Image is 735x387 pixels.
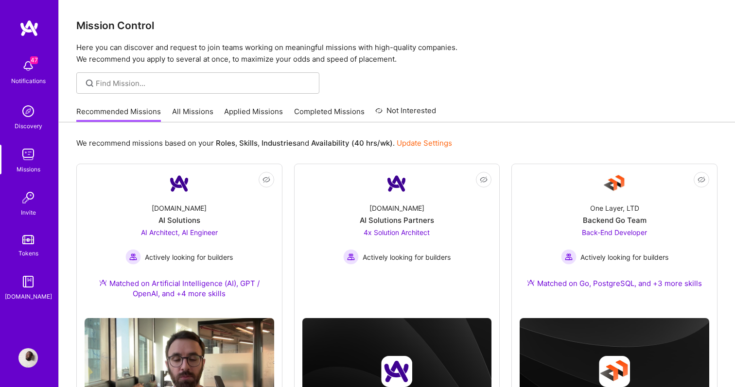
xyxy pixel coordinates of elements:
[152,203,207,213] div: [DOMAIN_NAME]
[168,172,191,195] img: Company Logo
[84,78,95,89] i: icon SearchGrey
[16,348,40,368] a: User Avatar
[96,78,312,88] input: Find Mission...
[15,121,42,131] div: Discovery
[224,106,283,122] a: Applied Missions
[18,188,38,207] img: Invite
[99,279,107,286] img: Ateam Purple Icon
[5,291,52,302] div: [DOMAIN_NAME]
[311,138,393,148] b: Availability (40 hrs/wk)
[76,19,717,32] h3: Mission Control
[294,106,365,122] a: Completed Missions
[599,356,630,387] img: Company logo
[11,76,46,86] div: Notifications
[18,348,38,368] img: User Avatar
[18,248,38,258] div: Tokens
[343,249,359,265] img: Actively looking for builders
[18,56,38,76] img: bell
[158,215,200,225] div: AI Solutions
[125,249,141,265] img: Actively looking for builders
[369,203,424,213] div: [DOMAIN_NAME]
[527,278,702,288] div: Matched on Go, PostgreSQL, and +3 more skills
[360,215,434,225] div: AI Solutions Partners
[397,138,452,148] a: Update Settings
[172,106,213,122] a: All Missions
[363,252,451,262] span: Actively looking for builders
[561,249,577,265] img: Actively looking for builders
[262,138,297,148] b: Industries
[17,164,40,174] div: Missions
[85,278,274,299] div: Matched on Artificial Intelligence (AI), GPT / OpenAI, and +4 more skills
[302,172,492,294] a: Company Logo[DOMAIN_NAME]AI Solutions Partners4x Solution Architect Actively looking for builders...
[145,252,233,262] span: Actively looking for builders
[18,101,38,121] img: discovery
[385,172,408,195] img: Company Logo
[583,215,647,225] div: Backend Go Team
[239,138,258,148] b: Skills
[18,272,38,291] img: guide book
[527,279,535,286] img: Ateam Purple Icon
[582,228,647,236] span: Back-End Developer
[21,207,36,218] div: Invite
[18,145,38,164] img: teamwork
[30,56,38,64] span: 47
[76,106,161,122] a: Recommended Missions
[141,228,218,236] span: AI Architect, AI Engineer
[216,138,235,148] b: Roles
[262,176,270,184] i: icon EyeClosed
[85,172,274,310] a: Company Logo[DOMAIN_NAME]AI SolutionsAI Architect, AI Engineer Actively looking for buildersActiv...
[480,176,488,184] i: icon EyeClosed
[76,138,452,148] p: We recommend missions based on your , , and .
[375,105,436,122] a: Not Interested
[590,203,639,213] div: One Layer, LTD
[580,252,668,262] span: Actively looking for builders
[364,228,430,236] span: 4x Solution Architect
[603,172,626,195] img: Company Logo
[520,172,709,300] a: Company LogoOne Layer, LTDBackend Go TeamBack-End Developer Actively looking for buildersActively...
[19,19,39,37] img: logo
[76,42,717,65] p: Here you can discover and request to join teams working on meaningful missions with high-quality ...
[22,235,34,244] img: tokens
[381,356,412,387] img: Company logo
[698,176,705,184] i: icon EyeClosed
